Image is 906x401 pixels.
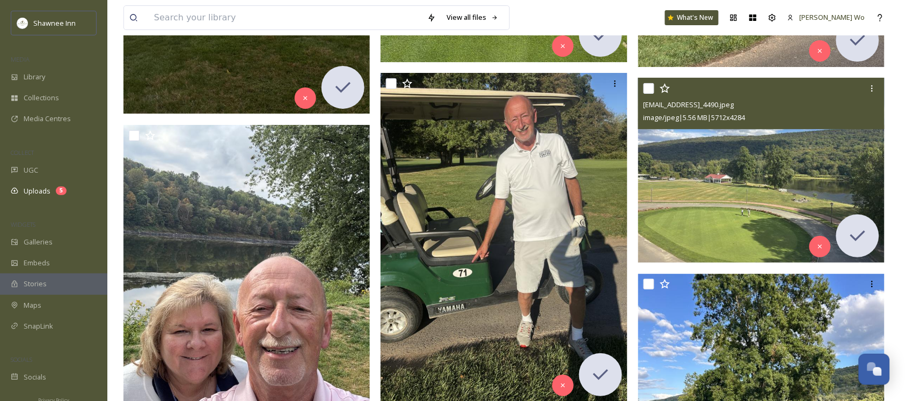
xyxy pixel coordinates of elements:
span: Socials [24,372,46,382]
input: Search your library [149,6,422,29]
span: WIDGETS [11,220,35,228]
span: Uploads [24,186,50,196]
span: Library [24,72,45,82]
button: Open Chat [859,354,890,385]
span: Galleries [24,237,53,247]
a: View all files [441,7,504,28]
span: Maps [24,300,41,310]
img: shawnee-300x300.jpg [17,18,28,28]
span: MEDIA [11,55,30,63]
div: 5 [56,187,67,195]
img: ext_1757678709.562915_fenmar04@verizon.net-IMG_4490.jpeg [638,78,885,263]
span: Collections [24,93,59,103]
span: COLLECT [11,148,34,157]
span: UGC [24,165,38,175]
span: Embeds [24,258,50,268]
span: SOCIALS [11,355,32,363]
span: [PERSON_NAME] Wo [800,12,865,22]
a: [PERSON_NAME] Wo [782,7,871,28]
a: What's New [665,10,719,25]
span: [EMAIL_ADDRESS]_4490.jpeg [644,100,734,109]
span: Shawnee Inn [33,18,76,28]
span: SnapLink [24,321,53,331]
span: Stories [24,279,47,289]
span: image/jpeg | 5.56 MB | 5712 x 4284 [644,113,746,122]
span: Media Centres [24,114,71,124]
